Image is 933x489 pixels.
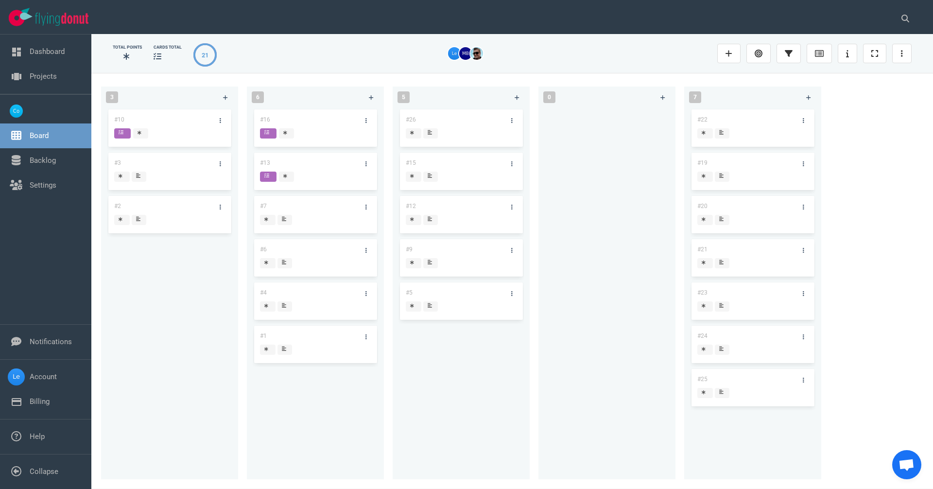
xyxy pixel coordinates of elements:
[459,47,472,60] img: 26
[252,91,264,103] span: 6
[697,159,708,166] a: #19
[260,159,270,166] a: #13
[114,159,121,166] a: #3
[448,47,461,60] img: 26
[202,51,208,60] div: 21
[260,246,267,253] a: #6
[397,91,410,103] span: 5
[697,376,708,383] a: #25
[106,91,118,103] span: 3
[30,181,56,190] a: Settings
[697,289,708,296] a: #23
[113,44,142,51] div: Total Points
[697,246,708,253] a: #21
[260,116,270,123] a: #16
[30,72,57,81] a: Projects
[697,332,708,339] a: #24
[406,159,416,166] a: #15
[406,246,413,253] a: #9
[406,116,416,123] a: #26
[697,116,708,123] a: #22
[892,450,921,479] a: Open de chat
[30,47,65,56] a: Dashboard
[697,203,708,210] a: #20
[260,332,267,339] a: #1
[30,131,49,140] a: Board
[470,47,483,60] img: 26
[30,397,50,406] a: Billing
[406,289,413,296] a: #5
[543,91,555,103] span: 0
[30,337,72,346] a: Notifications
[30,372,57,381] a: Account
[260,289,267,296] a: #4
[114,203,121,210] a: #2
[30,467,58,476] a: Collapse
[154,44,182,51] div: cards total
[30,156,56,165] a: Backlog
[30,432,45,441] a: Help
[689,91,701,103] span: 7
[114,116,124,123] a: #10
[406,203,416,210] a: #12
[35,13,88,26] img: Flying Donut text logo
[260,203,267,210] a: #7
